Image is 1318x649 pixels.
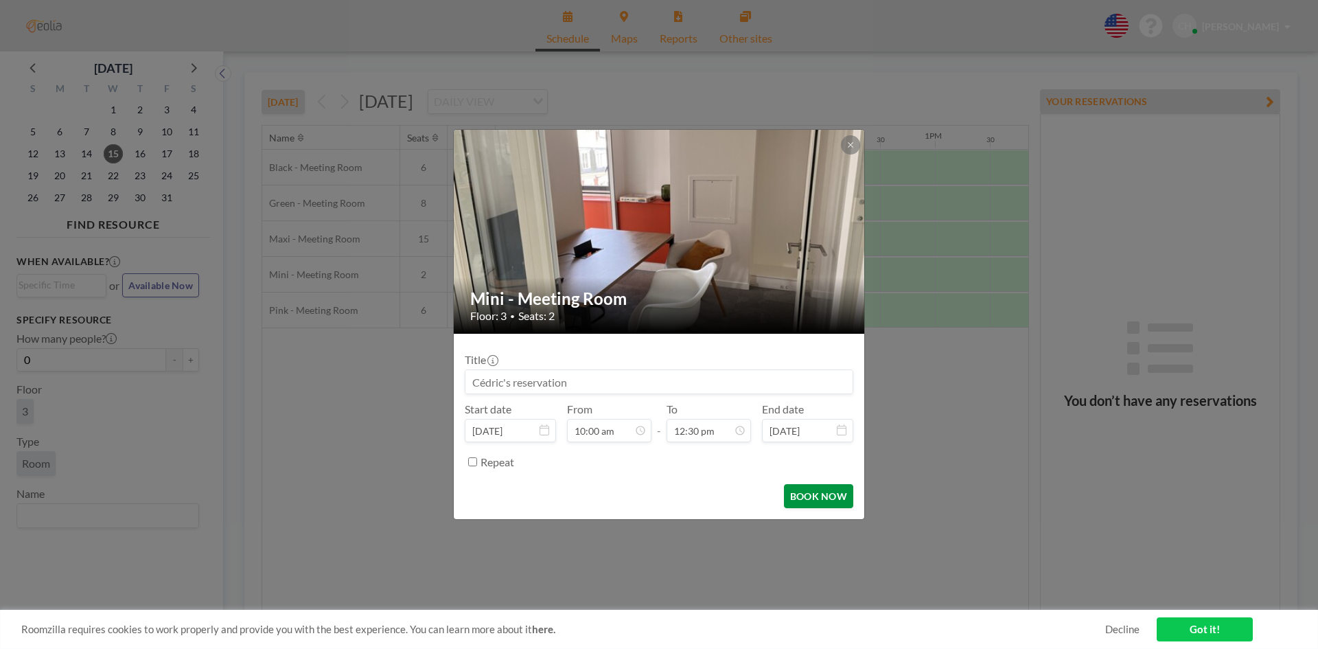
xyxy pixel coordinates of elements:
input: Cédric's reservation [465,370,853,394]
span: Floor: 3 [470,309,507,323]
a: Decline [1105,623,1140,636]
span: - [657,407,661,437]
span: Seats: 2 [518,309,555,323]
label: From [567,402,592,416]
span: Roomzilla requires cookies to work properly and provide you with the best experience. You can lea... [21,623,1105,636]
label: Repeat [481,455,514,469]
span: • [510,311,515,321]
img: 537.jpg [454,77,866,386]
label: Title [465,353,497,367]
label: Start date [465,402,511,416]
a: Got it! [1157,617,1253,641]
label: To [667,402,678,416]
h2: Mini - Meeting Room [470,288,849,309]
button: BOOK NOW [784,484,853,508]
label: End date [762,402,804,416]
a: here. [532,623,555,635]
